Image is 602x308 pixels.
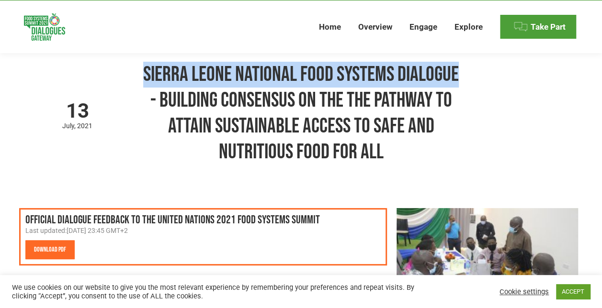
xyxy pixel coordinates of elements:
a: Cookie settings [500,287,549,296]
span: July [62,122,77,130]
a: ACCEPT [556,284,590,299]
span: Overview [358,22,392,32]
h3: Official Dialogue Feedback to the United Nations 2021 Food Systems Summit [25,214,381,226]
div: Last updated: [25,226,381,235]
span: Explore [454,22,483,32]
img: Menu icon [513,20,528,34]
span: Home [319,22,341,32]
span: 2021 [77,122,92,130]
div: We use cookies on our website to give you the most relevant experience by remembering your prefer... [12,283,417,300]
img: Food Systems Summit Dialogues [24,13,65,41]
span: Take Part [531,22,566,32]
time: [DATE] 23:45 GMT+2 [67,227,128,234]
h1: Sierra Leone National Food Systems Dialogue - Building Consensus on the the Pathway to Attain Sus... [140,62,461,165]
span: 13 [24,101,131,121]
a: Download PDF [25,240,75,259]
span: Engage [409,22,437,32]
